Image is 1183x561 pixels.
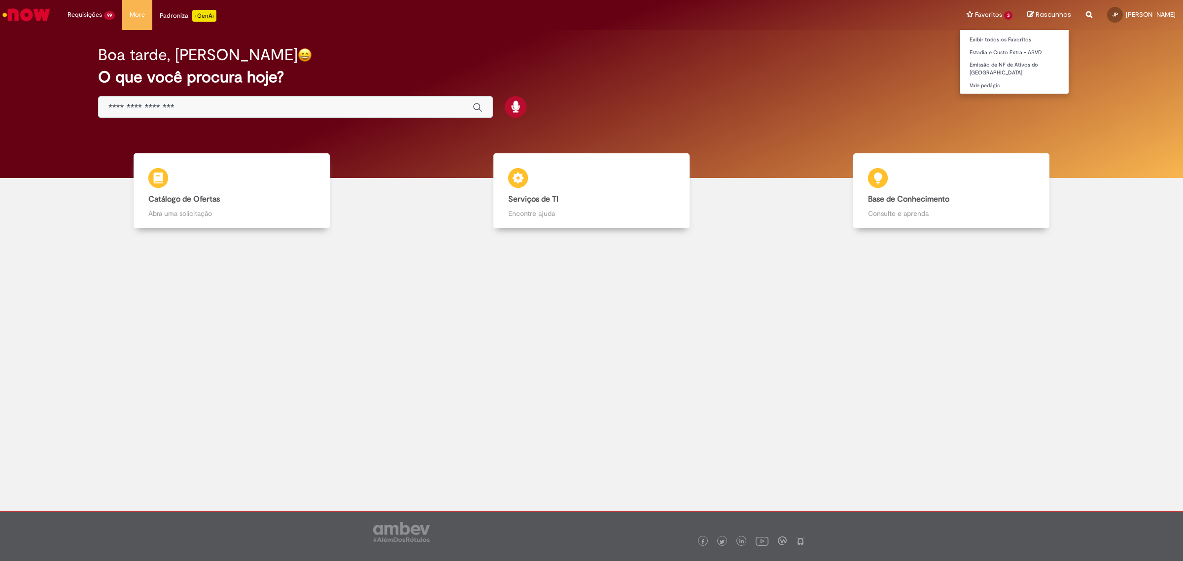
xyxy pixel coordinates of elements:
[960,47,1069,58] a: Estadia e Custo Extra - ASVD
[868,209,1035,218] p: Consulte e aprenda
[868,194,949,204] b: Base de Conhecimento
[700,539,705,544] img: logo_footer_facebook.png
[1027,10,1071,20] a: Rascunhos
[148,194,220,204] b: Catálogo de Ofertas
[1113,11,1118,18] span: JP
[104,11,115,20] span: 99
[52,153,412,229] a: Catálogo de Ofertas Abra uma solicitação
[192,10,216,22] p: +GenAi
[778,536,787,545] img: logo_footer_workplace.png
[508,209,675,218] p: Encontre ajuda
[298,48,312,62] img: happy-face.png
[739,539,744,545] img: logo_footer_linkedin.png
[960,80,1069,91] a: Vale pedágio
[148,209,315,218] p: Abra uma solicitação
[160,10,216,22] div: Padroniza
[771,153,1131,229] a: Base de Conhecimento Consulte e aprenda
[720,539,725,544] img: logo_footer_twitter.png
[1004,11,1012,20] span: 3
[796,536,805,545] img: logo_footer_naosei.png
[975,10,1002,20] span: Favoritos
[98,69,1085,86] h2: O que você procura hoje?
[960,60,1069,78] a: Emissão de NF de Ativos do [GEOGRAPHIC_DATA]
[508,194,558,204] b: Serviços de TI
[1,5,52,25] img: ServiceNow
[68,10,102,20] span: Requisições
[959,30,1069,94] ul: Favoritos
[960,35,1069,45] a: Exibir todos os Favoritos
[412,153,771,229] a: Serviços de TI Encontre ajuda
[1036,10,1071,19] span: Rascunhos
[130,10,145,20] span: More
[98,46,298,64] h2: Boa tarde, [PERSON_NAME]
[373,522,430,542] img: logo_footer_ambev_rotulo_gray.png
[1126,10,1176,19] span: [PERSON_NAME]
[756,534,768,547] img: logo_footer_youtube.png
